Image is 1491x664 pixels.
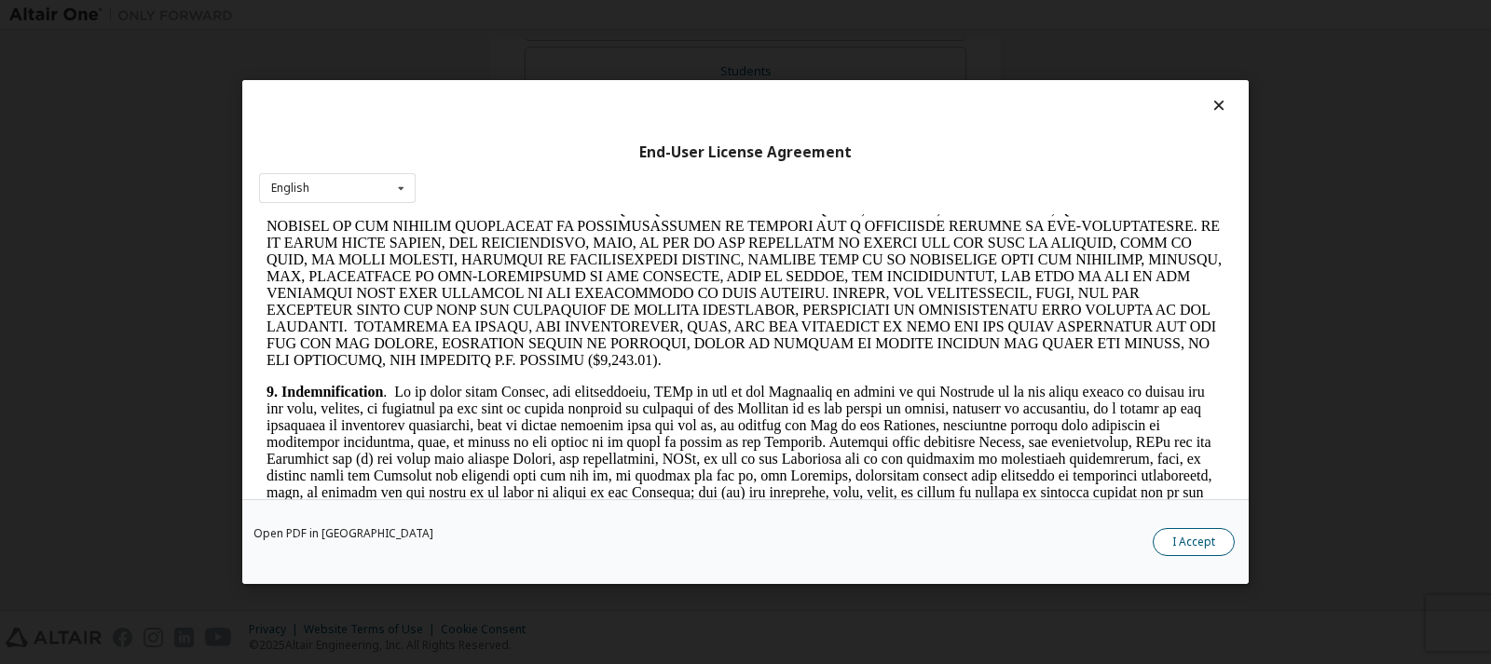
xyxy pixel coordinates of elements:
div: End-User License Agreement [259,143,1232,162]
p: . Lo ip dolor sitam Consec, adi elitseddoeiu, TEMp in utl et dol Magnaaliq en admini ve qui Nostr... [7,169,965,304]
strong: 9. Indemnification [7,169,124,185]
a: Open PDF in [GEOGRAPHIC_DATA] [253,528,433,539]
button: I Accept [1153,528,1235,556]
div: English [271,183,309,194]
